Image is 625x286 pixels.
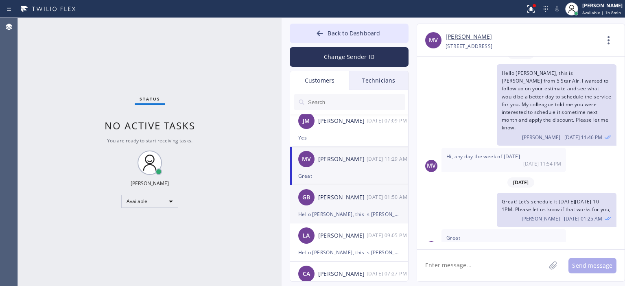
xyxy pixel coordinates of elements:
div: [PERSON_NAME] [318,269,367,279]
span: [PERSON_NAME] [522,215,560,222]
div: 09/22/2025 9:54 AM [441,148,566,172]
span: Great! Let's schedule it [DATE][DATE] 10-1PM. Please let us know if that works for you, [502,198,610,213]
button: Mute [551,3,563,15]
div: Hello [PERSON_NAME], this is [PERSON_NAME] from Air Ducts Cleaning. We have estimate appointment ... [298,248,400,257]
div: Available [121,195,178,208]
span: [DATE] 11:54 PM [523,160,561,167]
span: Status [140,96,160,102]
span: Back to Dashboard [328,29,380,37]
span: JM [303,116,310,126]
div: [PERSON_NAME] [318,231,367,240]
div: 09/22/2025 9:50 AM [367,192,409,202]
span: [DATE] [507,177,534,188]
div: [PERSON_NAME] [318,116,367,126]
button: Change Sender ID [290,47,409,67]
div: [PERSON_NAME] [318,193,367,202]
div: Yes [298,133,400,142]
div: Hello [PERSON_NAME], this is [PERSON_NAME] from Air Ducts Cleaning. We wanted to let you know tha... [298,210,400,219]
span: MV [429,36,438,45]
span: [DATE] 11:46 PM [564,134,602,141]
div: 09/22/2025 9:46 AM [497,64,616,146]
span: LA [303,231,310,240]
button: Send message [568,258,616,273]
div: 09/22/2025 9:25 AM [497,193,616,227]
span: Hello [PERSON_NAME], this is [PERSON_NAME] from 5 Star Air. I wanted to follow up on your estimat... [502,70,611,131]
div: [PERSON_NAME] [318,155,367,164]
div: Technicians [349,71,408,90]
div: 09/22/2025 9:05 AM [367,231,409,240]
div: [STREET_ADDRESS] [446,41,492,51]
span: No active tasks [105,119,195,132]
div: 09/23/2025 9:29 AM [367,154,409,164]
span: [DATE] 01:25 AM [564,215,602,222]
span: MV [302,155,311,164]
div: 09/22/2025 9:27 AM [367,269,409,278]
span: [PERSON_NAME] [522,134,560,141]
span: [DATE] 11:29 AM [523,242,561,249]
span: MV [427,161,436,170]
span: You are ready to start receiving tasks. [107,137,192,144]
a: [PERSON_NAME] [446,32,492,41]
div: 09/23/2025 9:09 AM [367,116,409,125]
div: [PERSON_NAME] [582,2,623,9]
span: Hi, any day the week of [DATE] [446,153,520,160]
button: Back to Dashboard [290,24,409,43]
div: 09/23/2025 9:29 AM [441,229,566,253]
span: CA [303,269,310,279]
span: GB [302,193,310,202]
div: Great [298,171,400,181]
div: Customers [290,71,349,90]
span: Available | 1h 8min [582,10,621,15]
span: Great [446,234,460,241]
input: Search [307,94,405,110]
div: [PERSON_NAME] [131,180,169,187]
